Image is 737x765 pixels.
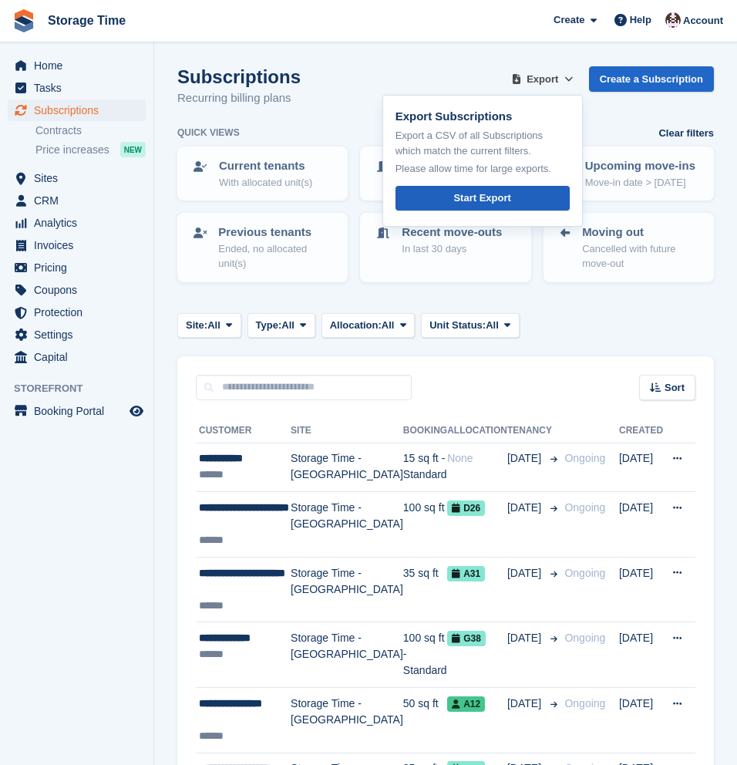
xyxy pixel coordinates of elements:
[527,72,558,87] span: Export
[218,224,334,241] p: Previous tenants
[34,234,126,256] span: Invoices
[665,12,681,28] img: Saeed
[291,688,403,753] td: Storage Time - [GEOGRAPHIC_DATA]
[34,346,126,368] span: Capital
[8,77,146,99] a: menu
[507,630,544,646] span: [DATE]
[585,157,695,175] p: Upcoming move-ins
[582,224,700,241] p: Moving out
[545,148,712,199] a: Upcoming move-ins Move-in date > [DATE]
[486,318,499,333] span: All
[14,381,153,396] span: Storefront
[403,688,447,753] td: 50 sq ft
[330,318,382,333] span: Allocation:
[8,324,146,345] a: menu
[177,126,240,140] h6: Quick views
[120,142,146,157] div: NEW
[362,214,529,265] a: Recent move-outs In last 30 days
[177,66,301,87] h1: Subscriptions
[619,688,663,753] td: [DATE]
[403,419,447,443] th: Booking
[564,567,605,579] span: Ongoing
[179,214,346,281] a: Previous tenants Ended, no allocated unit(s)
[291,622,403,688] td: Storage Time - [GEOGRAPHIC_DATA]
[395,128,570,158] p: Export a CSV of all Subscriptions which match the current filters.
[619,419,663,443] th: Created
[447,419,507,443] th: Allocation
[34,324,126,345] span: Settings
[8,55,146,76] a: menu
[291,492,403,558] td: Storage Time - [GEOGRAPHIC_DATA]
[509,66,577,92] button: Export
[582,241,700,271] p: Cancelled with future move-out
[35,141,146,158] a: Price increases NEW
[291,443,403,492] td: Storage Time - [GEOGRAPHIC_DATA]
[8,190,146,211] a: menu
[34,400,126,422] span: Booking Portal
[256,318,282,333] span: Type:
[207,318,220,333] span: All
[12,9,35,32] img: stora-icon-8386f47178a22dfd0bd8f6a31ec36ba5ce8667c1dd55bd0f319d3a0aa187defe.svg
[564,452,605,464] span: Ongoing
[421,313,519,339] button: Unit Status: All
[42,8,132,33] a: Storage Time
[34,302,126,323] span: Protection
[177,313,241,339] button: Site: All
[34,77,126,99] span: Tasks
[34,279,126,301] span: Coupons
[127,402,146,420] a: Preview store
[585,175,695,190] p: Move-in date > [DATE]
[8,257,146,278] a: menu
[34,55,126,76] span: Home
[453,190,510,206] div: Start Export
[507,450,544,467] span: [DATE]
[8,279,146,301] a: menu
[554,12,584,28] span: Create
[564,501,605,514] span: Ongoing
[447,631,486,646] span: G38
[8,302,146,323] a: menu
[8,346,146,368] a: menu
[281,318,294,333] span: All
[321,313,416,339] button: Allocation: All
[507,500,544,516] span: [DATE]
[395,186,570,211] a: Start Export
[507,565,544,581] span: [DATE]
[218,241,334,271] p: Ended, no allocated unit(s)
[403,492,447,558] td: 100 sq ft
[247,313,315,339] button: Type: All
[382,318,395,333] span: All
[447,500,485,516] span: D26
[564,632,605,644] span: Ongoing
[8,99,146,121] a: menu
[34,167,126,189] span: Sites
[34,99,126,121] span: Subscriptions
[545,214,712,281] a: Moving out Cancelled with future move-out
[395,108,570,126] p: Export Subscriptions
[8,234,146,256] a: menu
[402,241,502,257] p: In last 30 days
[403,557,447,622] td: 35 sq ft
[403,622,447,688] td: 100 sq ft - Standard
[34,190,126,211] span: CRM
[683,13,723,29] span: Account
[619,492,663,558] td: [DATE]
[564,697,605,709] span: Ongoing
[665,380,685,396] span: Sort
[35,123,146,138] a: Contracts
[8,400,146,422] a: menu
[8,212,146,234] a: menu
[8,167,146,189] a: menu
[362,148,529,199] a: Recent move-ins In last 30 days
[402,224,502,241] p: Recent move-outs
[219,175,312,190] p: With allocated unit(s)
[447,450,507,467] div: None
[619,622,663,688] td: [DATE]
[179,148,346,199] a: Current tenants With allocated unit(s)
[619,557,663,622] td: [DATE]
[34,212,126,234] span: Analytics
[219,157,312,175] p: Current tenants
[34,257,126,278] span: Pricing
[507,696,544,712] span: [DATE]
[447,696,485,712] span: A12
